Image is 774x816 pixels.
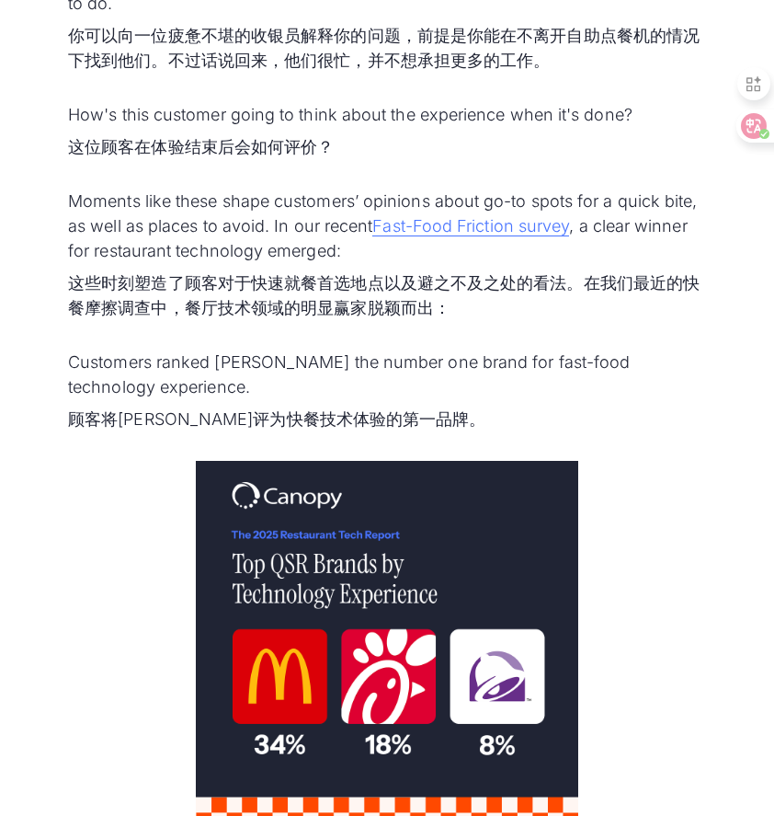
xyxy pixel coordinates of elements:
[68,273,700,317] font: 这些时刻塑造了顾客对于快速就餐首选地点以及避之不及之处的看法。在我们最近的快餐摩擦调查中，餐厅技术领域的明显赢家脱颖而出：
[372,216,569,236] a: Fast-Food Friction survey
[68,102,706,167] p: How's this customer going to think about the experience when it's done?
[68,189,706,328] p: Moments like these shape customers’ opinions about go-to spots for a quick bite, as well as place...
[68,26,700,70] font: 你可以向一位疲惫不堪的收银员解释你的问题，前提是你能在不离开自助点餐机的情况下找到他们。不过话说回来，他们很忙，并不想承担更多的工作。
[68,409,485,429] font: 顾客将[PERSON_NAME]评为快餐技术体验的第一品牌。
[68,137,334,156] font: 这位顾客在体验结束后会如何评价？
[68,350,706,439] p: Customers ranked [PERSON_NAME] the number one brand for fast-food technology experience.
